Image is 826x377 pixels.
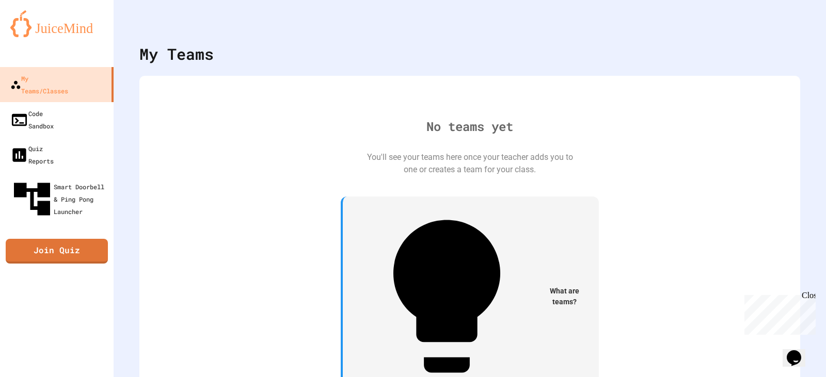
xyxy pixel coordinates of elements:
div: Quiz Reports [10,142,54,167]
div: Chat with us now!Close [4,4,71,65]
img: logo-orange.svg [10,10,103,37]
div: My Teams [139,42,214,65]
iframe: chat widget [740,291,816,335]
a: Join Quiz [6,239,108,264]
div: My Teams/Classes [10,72,68,97]
span: What are teams? [543,286,586,307]
div: Code Sandbox [10,107,54,132]
iframe: chat widget [783,336,816,367]
div: You'll see your teams here once your teacher adds you to one or creates a team for your class. [367,151,573,176]
div: No teams yet [426,117,513,136]
div: Smart Doorbell & Ping Pong Launcher [10,177,109,221]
